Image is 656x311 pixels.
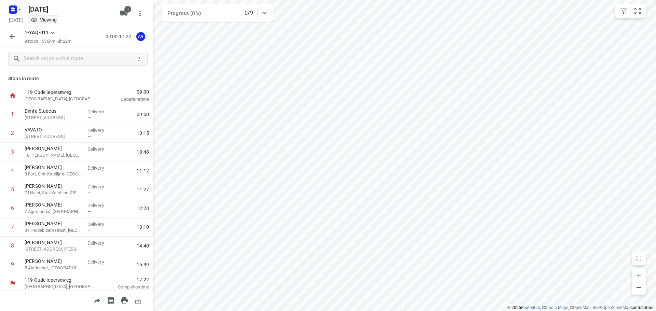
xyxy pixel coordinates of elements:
p: 119 Oude Ieperseweg [25,89,96,96]
button: Fit zoom [631,4,644,18]
p: [PERSON_NAME] [25,164,82,171]
p: Delivery [87,240,113,246]
p: [GEOGRAPHIC_DATA], [GEOGRAPHIC_DATA] [25,283,96,290]
span: — [87,228,91,233]
input: Search stops within route [24,54,136,64]
div: You are currently in view mode. To make any changes, go to edit project. [31,16,57,23]
p: 119 Oude Ieperseweg [25,277,96,283]
span: 09:00 [104,88,149,95]
span: 12:28 [137,205,149,212]
p: Delivery [87,258,113,265]
span: Print route [118,297,131,303]
p: Delivery [87,127,113,134]
li: © 2025 , © , © © contributors [507,305,653,310]
a: Stadia Maps [545,305,568,310]
p: 18 Groene Laan, Willebroek [25,152,82,159]
p: 0/9 [245,9,253,17]
p: 31 Heidebloemstraat, Lommel [25,227,82,234]
p: Stops in route [8,75,145,82]
span: — [87,209,91,214]
span: Share route [90,297,104,303]
p: Delivery [87,146,113,153]
p: Delivery [87,202,113,209]
span: 17:22 [104,276,149,283]
div: 5 [11,186,14,193]
p: 7 Agnetendal, [GEOGRAPHIC_DATA] [25,208,82,215]
span: 11:12 [137,167,149,174]
p: [PERSON_NAME] [25,145,82,152]
a: Routetitan [521,305,540,310]
p: Delivery [87,165,113,171]
div: 1 [11,111,14,117]
p: Delivery [87,183,113,190]
span: 1 [124,6,131,13]
p: Maximillian Van Kasbergen [25,201,82,208]
p: [PERSON_NAME] [25,239,82,246]
span: 09:50 [137,111,149,118]
p: [PERSON_NAME] [25,220,82,227]
div: 7 [11,224,14,230]
p: Departure time [104,96,149,103]
span: — [87,153,91,158]
button: 1 [117,6,131,20]
div: 6 [11,205,14,211]
p: 1-YAQ-011 [25,29,49,36]
p: [PERSON_NAME] [25,183,82,189]
span: — [87,265,91,270]
p: 8 Fort, Sint-Katelijne-Waver [25,171,82,178]
span: — [87,134,91,139]
p: 24 Rue Jean Jaurès, Fléron [25,246,82,253]
p: [STREET_ADDRESS] [25,114,82,121]
p: Dimfa Stadeus [25,108,82,114]
span: 10:48 [137,149,149,155]
p: [GEOGRAPHIC_DATA], [GEOGRAPHIC_DATA] [25,96,96,102]
p: Delivery [87,221,113,228]
div: small contained button group [615,4,646,18]
span: 10:15 [137,130,149,137]
span: Download route [131,297,145,303]
a: OpenStreetMap [602,305,631,310]
p: Completion time [104,284,149,291]
p: 09:00-17:22 [106,33,134,40]
span: — [87,190,91,195]
div: Progress (0%)0/9 [162,4,273,22]
p: 9 stops • 556km • 8h22m [25,38,71,45]
p: 7 Uilelei, Sint-Katelijne-Waver [25,189,82,196]
p: 5 Abelenhof, [GEOGRAPHIC_DATA] [25,265,82,271]
div: 2 [11,130,14,136]
span: — [87,246,91,252]
p: VAVATO [25,126,82,133]
div: / [136,55,143,62]
span: 15:39 [137,261,149,268]
div: 4 [11,167,14,174]
span: — [87,115,91,120]
div: 8 [11,242,14,249]
span: Progress (0%) [167,10,201,16]
span: 11:27 [137,186,149,193]
span: 14:40 [137,242,149,249]
p: Delivery [87,108,113,115]
span: Print shipping labels [104,297,118,303]
div: 9 [11,261,14,268]
p: [STREET_ADDRESS] [25,133,82,140]
span: 13:10 [137,224,149,230]
div: 3 [11,149,14,155]
a: OpenMapTiles [573,305,599,310]
p: [PERSON_NAME] [25,258,82,265]
span: — [87,171,91,176]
